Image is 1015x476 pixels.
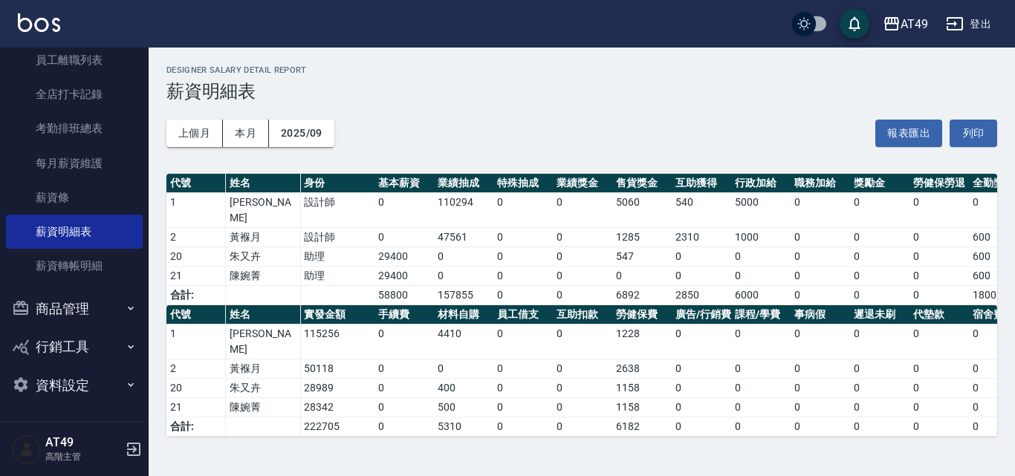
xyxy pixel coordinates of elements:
img: Person [12,434,42,464]
th: 職務加給 [791,174,850,193]
td: 助理 [300,267,374,286]
td: 0 [909,247,969,267]
button: 列印 [950,120,997,147]
td: 2850 [672,286,731,305]
td: 0 [909,417,969,437]
td: 5000 [731,193,791,228]
td: 21 [166,267,226,286]
th: 獎勵金 [850,174,909,193]
th: 勞健保勞退 [909,174,969,193]
button: save [840,9,869,39]
td: 0 [434,247,493,267]
h3: 薪資明細表 [166,81,997,102]
td: 0 [493,286,553,305]
td: 2638 [612,359,672,379]
td: 0 [909,359,969,379]
button: 2025/09 [269,120,334,147]
th: 身份 [300,174,374,193]
td: 黃褓月 [226,228,300,247]
td: 0 [850,247,909,267]
th: 行政加給 [731,174,791,193]
td: 陳婉菁 [226,267,300,286]
td: 0 [909,228,969,247]
td: 0 [850,286,909,305]
th: 手續費 [374,305,434,325]
td: 0 [909,193,969,228]
td: 500 [434,398,493,417]
td: 47561 [434,228,493,247]
th: 售貨獎金 [612,174,672,193]
th: 姓名 [226,174,300,193]
td: [PERSON_NAME] [226,193,300,228]
div: AT49 [901,15,928,33]
th: 廣告/行銷費 [672,305,731,325]
td: 1158 [612,379,672,398]
td: 0 [850,417,909,437]
td: 110294 [434,193,493,228]
td: 0 [374,193,434,228]
th: 材料自購 [434,305,493,325]
td: 0 [374,379,434,398]
button: 行銷工具 [6,327,143,366]
td: 58800 [374,286,434,305]
img: Logo [18,13,60,32]
td: 6000 [731,286,791,305]
td: 0 [493,417,553,437]
td: 0 [553,228,612,247]
th: 業績獎金 [553,174,612,193]
td: 0 [731,247,791,267]
td: 0 [493,379,553,398]
th: 互助扣款 [553,305,612,325]
td: 0 [434,267,493,286]
td: 合計: [166,286,226,305]
td: 6892 [612,286,672,305]
td: 0 [374,359,434,379]
td: 0 [493,228,553,247]
td: 0 [553,193,612,228]
td: 0 [731,267,791,286]
td: 0 [493,247,553,267]
td: 0 [731,325,791,359]
button: 報表匯出 [875,120,942,147]
td: 0 [731,379,791,398]
a: 薪資條 [6,180,143,215]
td: 1228 [612,325,672,359]
td: 0 [672,417,731,437]
th: 代號 [166,174,226,193]
a: 員工離職列表 [6,43,143,77]
td: 0 [791,379,850,398]
td: 0 [493,398,553,417]
td: 2 [166,359,226,379]
td: 0 [909,398,969,417]
td: 4410 [434,325,493,359]
td: 0 [672,359,731,379]
td: 28989 [300,379,374,398]
td: 0 [672,398,731,417]
td: 0 [553,286,612,305]
td: 0 [493,267,553,286]
th: 基本薪資 [374,174,434,193]
th: 互助獲得 [672,174,731,193]
th: 業績抽成 [434,174,493,193]
td: 0 [850,359,909,379]
td: 0 [909,379,969,398]
td: 5310 [434,417,493,437]
th: 實發金額 [300,305,374,325]
h5: AT49 [45,435,121,450]
td: 0 [791,247,850,267]
button: 本月 [223,120,269,147]
td: 0 [850,325,909,359]
td: 0 [850,228,909,247]
td: 0 [791,417,850,437]
td: 陳婉菁 [226,398,300,417]
th: 遲退未刷 [850,305,909,325]
a: 全店打卡記錄 [6,77,143,111]
td: 0 [553,267,612,286]
td: 黃褓月 [226,359,300,379]
td: 400 [434,379,493,398]
td: 29400 [374,267,434,286]
td: 540 [672,193,731,228]
td: 朱又卉 [226,379,300,398]
td: 20 [166,247,226,267]
td: 1158 [612,398,672,417]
